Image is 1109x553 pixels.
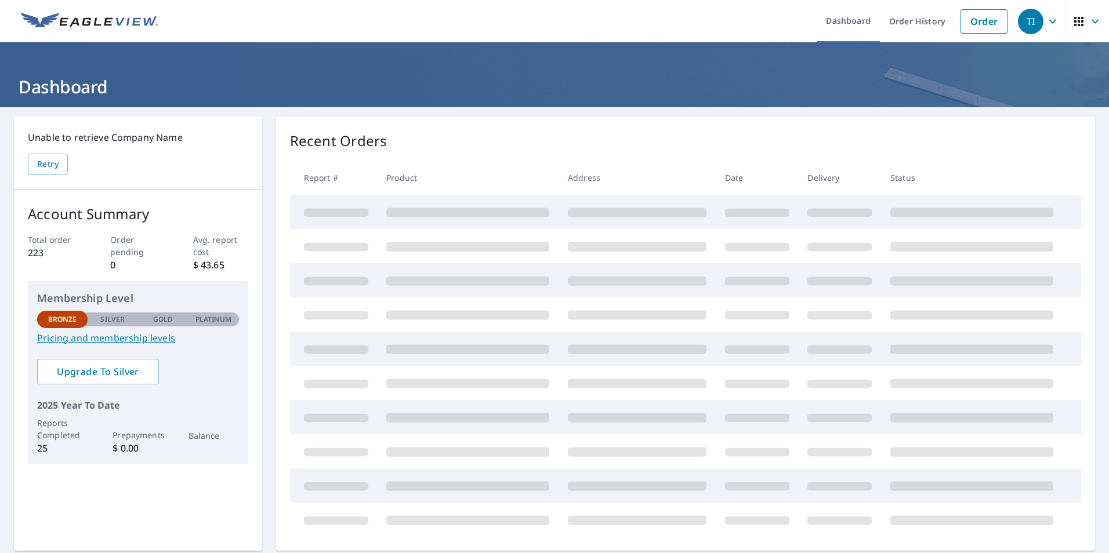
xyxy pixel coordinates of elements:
[153,314,173,325] p: Gold
[110,258,165,272] p: 0
[37,398,239,412] p: 2025 Year To Date
[28,154,68,175] button: Retry
[100,314,125,325] p: Silver
[28,234,83,246] p: Total order
[37,290,239,306] p: Membership Level
[193,234,248,258] p: Avg. report cost
[113,429,163,441] p: Prepayments
[1018,9,1043,34] div: TI
[14,75,1095,99] h1: Dashboard
[48,314,77,325] p: Bronze
[290,130,387,151] p: Recent Orders
[290,161,378,195] th: Report #
[28,203,248,224] p: Account Summary
[189,430,239,442] p: Balance
[21,13,158,30] img: EV Logo
[110,234,165,258] p: Order pending
[961,9,1007,34] a: Order
[193,258,248,272] p: $ 43.65
[113,441,163,455] p: $ 0.00
[28,130,248,144] p: Unable to retrieve Company Name
[46,365,150,378] span: Upgrade To Silver
[37,441,88,455] p: 25
[37,331,239,345] a: Pricing and membership levels
[28,246,83,260] p: 223
[716,161,799,195] th: Date
[559,161,716,195] th: Address
[881,161,1063,195] th: Status
[377,161,559,195] th: Product
[37,359,159,384] a: Upgrade To Silver
[37,157,59,172] span: Retry
[195,314,232,325] p: Platinum
[37,417,88,441] p: Reports Completed
[798,161,881,195] th: Delivery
